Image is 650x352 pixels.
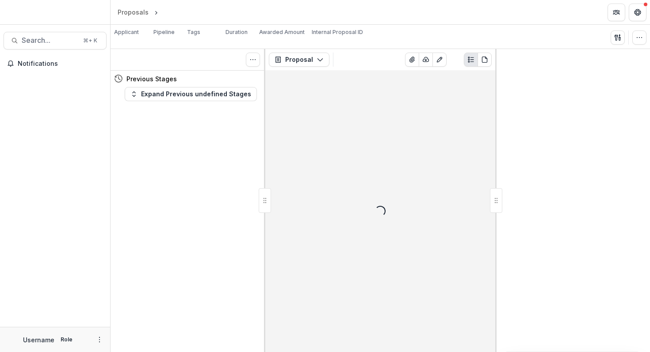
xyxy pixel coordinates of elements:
[4,32,107,49] button: Search...
[58,336,75,344] p: Role
[187,28,200,36] p: Tags
[118,8,149,17] div: Proposals
[269,53,329,67] button: Proposal
[478,53,492,67] button: PDF view
[608,4,625,21] button: Partners
[94,334,105,345] button: More
[18,60,103,68] span: Notifications
[114,6,198,19] nav: breadcrumb
[464,53,478,67] button: Plaintext view
[114,6,152,19] a: Proposals
[23,335,54,344] p: Username
[125,87,257,101] button: Expand Previous undefined Stages
[259,28,305,36] p: Awarded Amount
[405,53,419,67] button: View Attached Files
[126,74,177,83] h4: Previous Stages
[4,57,107,71] button: Notifications
[226,28,248,36] p: Duration
[153,28,175,36] p: Pipeline
[246,53,260,67] button: Toggle View Cancelled Tasks
[114,28,139,36] p: Applicant
[22,36,78,45] span: Search...
[629,4,646,21] button: Get Help
[432,53,447,67] button: Edit as form
[312,28,363,36] p: Internal Proposal ID
[81,36,99,45] div: ⌘ + K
